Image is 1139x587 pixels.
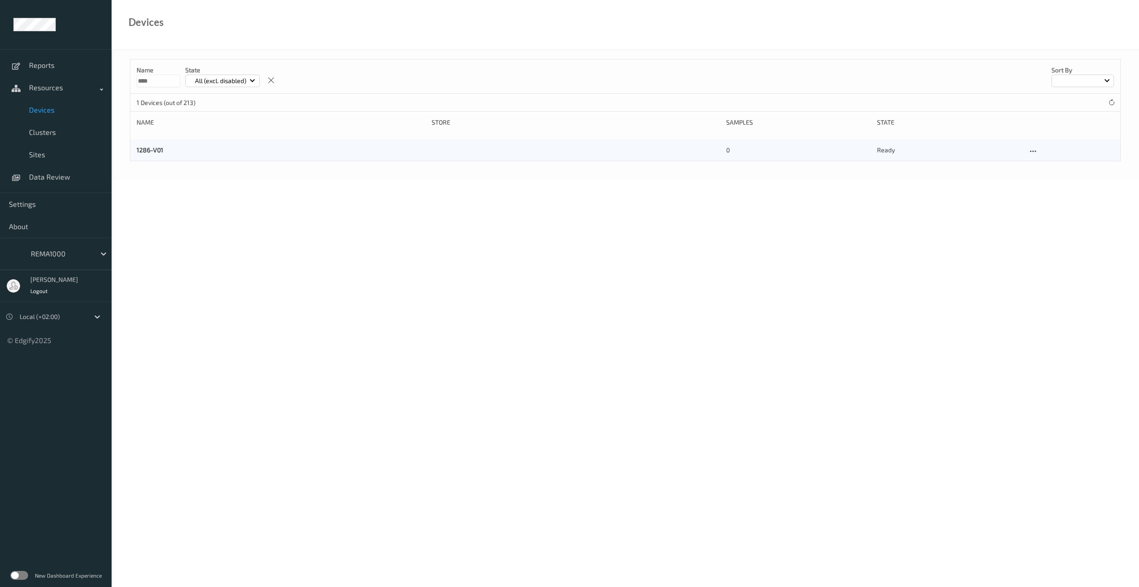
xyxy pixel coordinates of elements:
p: Sort by [1052,66,1114,75]
div: Devices [129,18,164,27]
div: Samples [726,118,870,127]
p: All (excl. disabled) [192,76,249,85]
a: 1286-V01 [137,146,163,154]
div: 0 [726,146,870,155]
p: Name [137,66,180,75]
p: ready [877,146,1021,155]
div: Name [137,118,425,127]
div: Store [432,118,720,127]
p: State [185,66,260,75]
p: 1 Devices (out of 213) [137,98,204,107]
div: State [877,118,1021,127]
